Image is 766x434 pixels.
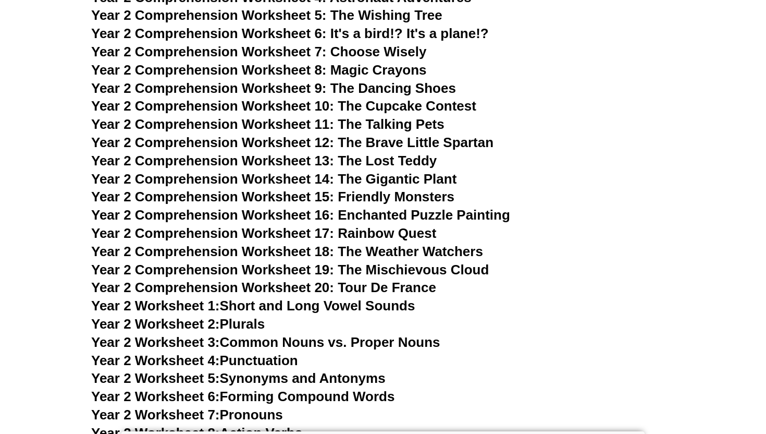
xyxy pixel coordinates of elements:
[91,262,489,278] a: Year 2 Comprehension Worksheet 19: The Mischievous Cloud
[91,171,456,187] a: Year 2 Comprehension Worksheet 14: The Gigantic Plant
[91,353,220,368] span: Year 2 Worksheet 4:
[91,135,493,150] a: Year 2 Comprehension Worksheet 12: The Brave Little Spartan
[91,316,220,332] span: Year 2 Worksheet 2:
[91,44,426,59] a: Year 2 Comprehension Worksheet 7: Choose Wisely
[91,244,483,259] a: Year 2 Comprehension Worksheet 18: The Weather Watchers
[91,153,437,168] a: Year 2 Comprehension Worksheet 13: The Lost Teddy
[91,98,476,114] a: Year 2 Comprehension Worksheet 10: The Cupcake Contest
[91,334,440,350] a: Year 2 Worksheet 3:Common Nouns vs. Proper Nouns
[91,334,220,350] span: Year 2 Worksheet 3:
[91,225,436,241] a: Year 2 Comprehension Worksheet 17: Rainbow Quest
[91,80,456,96] a: Year 2 Comprehension Worksheet 9: The Dancing Shoes
[91,298,415,314] a: Year 2 Worksheet 1:Short and Long Vowel Sounds
[91,389,220,404] span: Year 2 Worksheet 6:
[91,62,427,78] a: Year 2 Comprehension Worksheet 8: Magic Crayons
[91,353,298,368] a: Year 2 Worksheet 4:Punctuation
[330,44,427,59] span: Choose Wisely
[91,189,454,204] a: Year 2 Comprehension Worksheet 15: Friendly Monsters
[91,298,220,314] span: Year 2 Worksheet 1:
[91,44,327,59] span: Year 2 Comprehension Worksheet 7:
[91,370,220,386] span: Year 2 Worksheet 5:
[91,407,220,423] span: Year 2 Worksheet 7:
[587,316,766,434] iframe: Chat Widget
[91,280,436,295] a: Year 2 Comprehension Worksheet 20: Tour De France
[91,116,444,132] a: Year 2 Comprehension Worksheet 11: The Talking Pets
[91,207,510,223] a: Year 2 Comprehension Worksheet 16: Enchanted Puzzle Painting
[330,7,442,23] span: The Wishing Tree
[91,316,265,332] a: Year 2 Worksheet 2:Plurals
[91,7,327,23] span: Year 2 Comprehension Worksheet 5:
[91,407,283,423] a: Year 2 Worksheet 7:Pronouns
[91,26,489,41] a: Year 2 Comprehension Worksheet 6: It's a bird!? It's a plane!?
[91,389,394,404] a: Year 2 Worksheet 6:Forming Compound Words
[91,7,442,23] a: Year 2 Comprehension Worksheet 5: The Wishing Tree
[91,370,386,386] a: Year 2 Worksheet 5:Synonyms and Antonyms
